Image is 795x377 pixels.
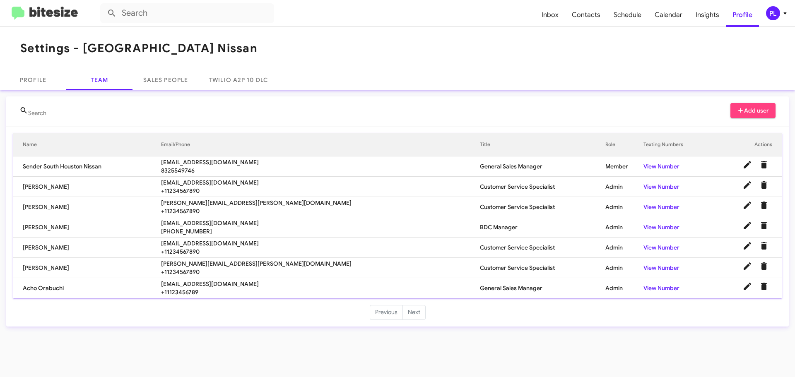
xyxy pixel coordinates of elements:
[161,219,480,227] span: [EMAIL_ADDRESS][DOMAIN_NAME]
[756,177,772,193] button: Delete User
[605,156,643,177] td: Member
[726,3,759,27] a: Profile
[605,278,643,298] td: Admin
[161,280,480,288] span: [EMAIL_ADDRESS][DOMAIN_NAME]
[13,177,161,197] td: [PERSON_NAME]
[161,239,480,247] span: [EMAIL_ADDRESS][DOMAIN_NAME]
[737,103,769,118] span: Add user
[766,6,780,20] div: PL
[161,259,480,268] span: [PERSON_NAME][EMAIL_ADDRESS][PERSON_NAME][DOMAIN_NAME]
[643,223,679,231] a: View Number
[13,278,161,298] td: Acho Orabuchi
[643,284,679,292] a: View Number
[161,207,480,215] span: +11234567890
[480,197,605,217] td: Customer Service Specialist
[13,133,161,156] th: Name
[161,227,480,235] span: [PHONE_NUMBER]
[756,238,772,254] button: Delete User
[689,3,726,27] a: Insights
[643,264,679,271] a: View Number
[132,70,199,90] a: Sales People
[480,278,605,298] td: General Sales Manager
[605,217,643,238] td: Admin
[13,197,161,217] td: [PERSON_NAME]
[480,238,605,258] td: Customer Service Specialist
[607,3,648,27] a: Schedule
[535,3,565,27] a: Inbox
[13,217,161,238] td: [PERSON_NAME]
[100,3,274,23] input: Search
[756,258,772,274] button: Delete User
[13,156,161,177] td: Sender South Houston Nissan
[605,238,643,258] td: Admin
[20,42,258,55] h1: Settings - [GEOGRAPHIC_DATA] Nissan
[161,288,480,296] span: +11123456789
[648,3,689,27] a: Calendar
[759,6,786,20] button: PL
[756,197,772,214] button: Delete User
[480,133,605,156] th: Title
[480,258,605,278] td: Customer Service Specialist
[161,158,480,166] span: [EMAIL_ADDRESS][DOMAIN_NAME]
[161,166,480,175] span: 8325549746
[161,178,480,187] span: [EMAIL_ADDRESS][DOMAIN_NAME]
[730,103,776,118] button: Add user
[643,163,679,170] a: View Number
[643,203,679,211] a: View Number
[605,177,643,197] td: Admin
[605,258,643,278] td: Admin
[66,70,132,90] a: Team
[756,217,772,234] button: Delete User
[643,133,710,156] th: Texting Numbers
[13,238,161,258] td: [PERSON_NAME]
[643,244,679,251] a: View Number
[161,187,480,195] span: +11234567890
[605,197,643,217] td: Admin
[161,199,480,207] span: [PERSON_NAME][EMAIL_ADDRESS][PERSON_NAME][DOMAIN_NAME]
[480,156,605,177] td: General Sales Manager
[605,133,643,156] th: Role
[13,258,161,278] td: [PERSON_NAME]
[161,268,480,276] span: +11234567890
[565,3,607,27] a: Contacts
[643,183,679,190] a: View Number
[161,133,480,156] th: Email/Phone
[480,177,605,197] td: Customer Service Specialist
[710,133,782,156] th: Actions
[28,110,103,117] input: Name or Email
[161,247,480,256] span: +11234567890
[756,156,772,173] button: Delete User
[199,70,278,90] a: Twilio A2P 10 DLC
[756,278,772,295] button: Delete User
[480,217,605,238] td: BDC Manager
